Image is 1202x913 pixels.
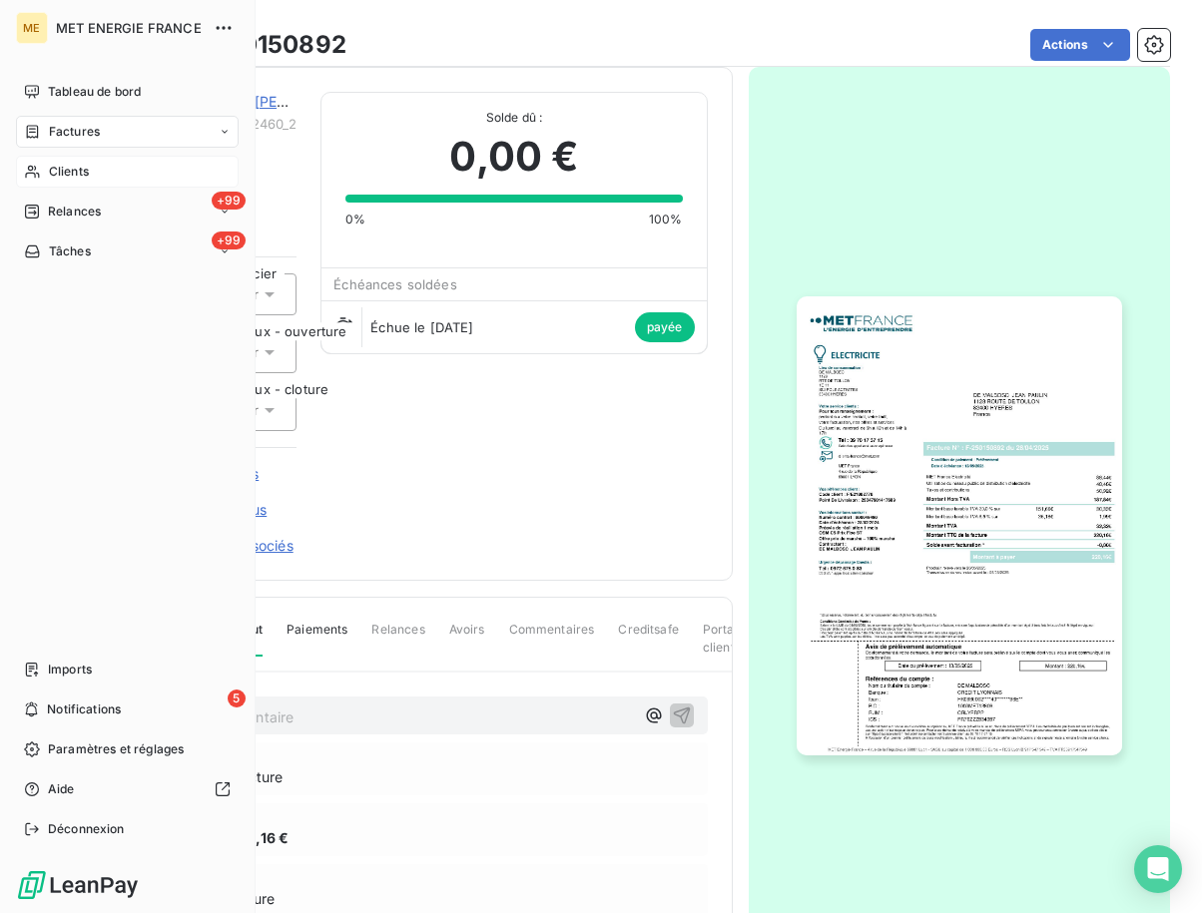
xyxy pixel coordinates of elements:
img: Logo LeanPay [16,869,140,901]
span: Creditsafe [618,621,679,655]
span: Paiements [287,621,347,655]
span: Échéances soldées [333,276,457,292]
span: +99 [212,192,246,210]
span: 0% [345,211,365,228]
span: Imports [48,661,92,679]
span: Factures [49,123,100,141]
span: Tableau de bord [48,83,141,101]
span: Commentaires [509,621,595,655]
div: Open Intercom Messenger [1134,845,1182,893]
span: Paramètres et réglages [48,740,184,758]
span: Relances [371,621,424,655]
span: Aide [48,780,75,798]
img: invoice_thumbnail [797,296,1122,755]
span: Solde dû : [345,109,682,127]
span: 5 [228,689,246,707]
span: 0,00 € [449,127,578,187]
span: MET ENERGIE FRANCE [56,20,202,36]
a: DE MALBOSC [PERSON_NAME] [157,93,371,110]
span: Tâches [49,242,91,260]
span: Avoirs [449,621,485,655]
span: Notifications [47,700,121,718]
span: payée [635,312,695,342]
span: Portail client [703,621,741,673]
div: ME [16,12,48,44]
span: Échue le [DATE] [370,319,473,335]
a: Aide [16,773,239,805]
span: Relances [48,203,101,221]
h3: F-250150892 [187,27,346,63]
span: Clients [49,163,89,181]
span: 220,16 € [229,827,289,848]
button: Actions [1030,29,1130,61]
span: +99 [212,231,246,249]
span: Déconnexion [48,820,125,838]
span: 100% [649,211,683,228]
